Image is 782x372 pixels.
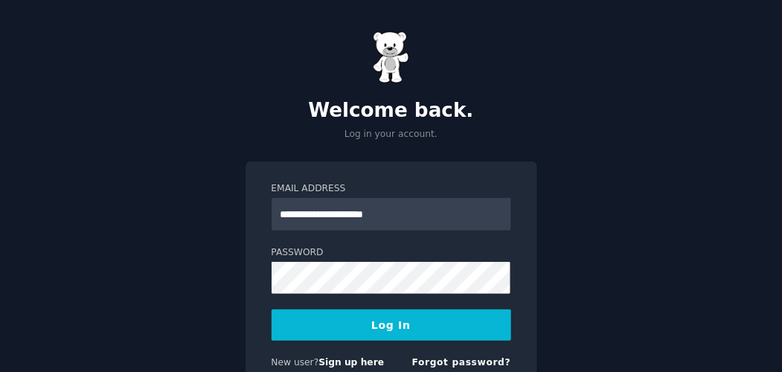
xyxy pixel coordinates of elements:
[318,357,384,368] a: Sign up here
[272,357,319,368] span: New user?
[246,99,537,123] h2: Welcome back.
[272,310,511,341] button: Log In
[272,182,511,196] label: Email Address
[486,205,504,223] keeper-lock: Open Keeper Popup
[486,269,504,286] keeper-lock: Open Keeper Popup
[373,31,410,83] img: Gummy Bear
[272,246,511,260] label: Password
[412,357,511,368] a: Forgot password?
[246,128,537,141] p: Log in your account.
